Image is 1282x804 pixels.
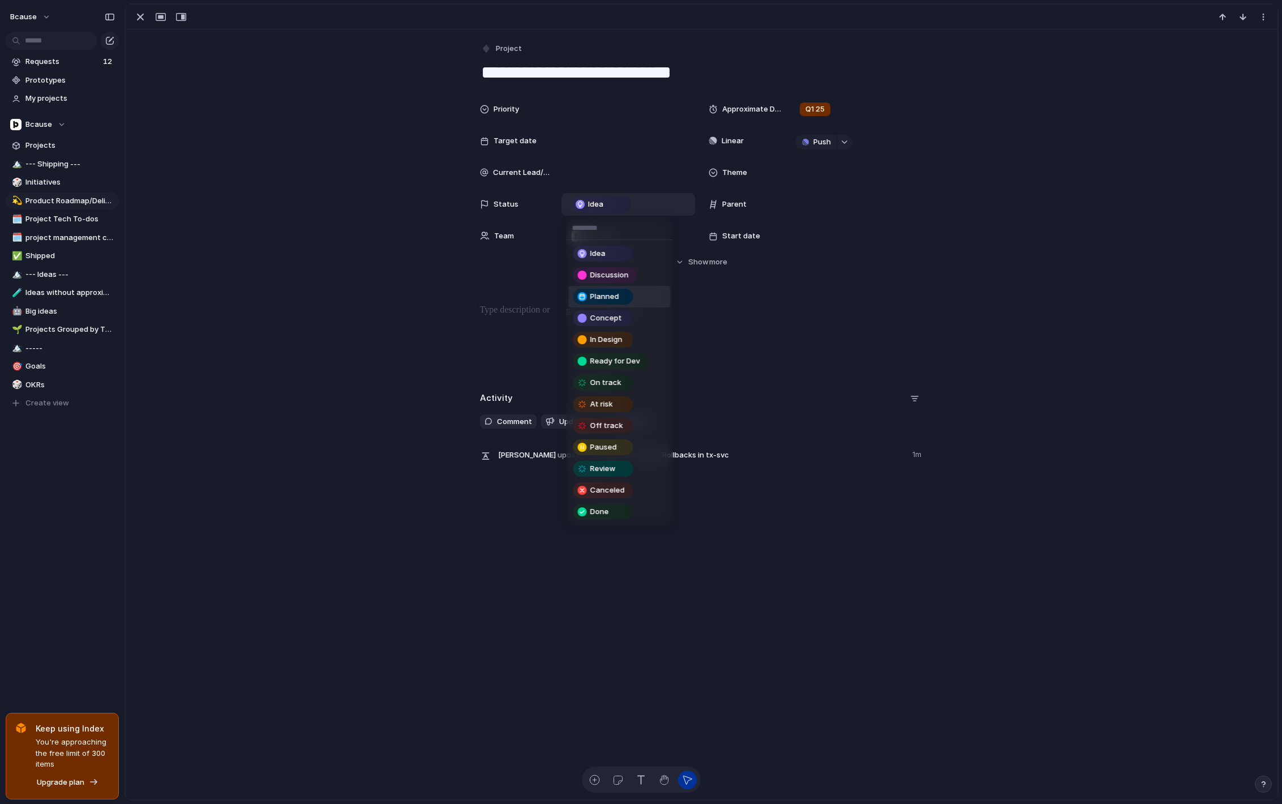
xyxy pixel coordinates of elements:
[590,334,623,345] span: In Design
[590,399,613,410] span: At risk
[590,270,629,281] span: Discussion
[590,442,617,453] span: Paused
[590,420,623,431] span: Off track
[590,377,621,388] span: On track
[590,356,640,367] span: Ready for Dev
[590,248,606,259] span: Idea
[590,485,625,496] span: Canceled
[590,463,616,474] span: Review
[590,313,622,324] span: Concept
[590,291,619,302] span: Planned
[590,506,609,518] span: Done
